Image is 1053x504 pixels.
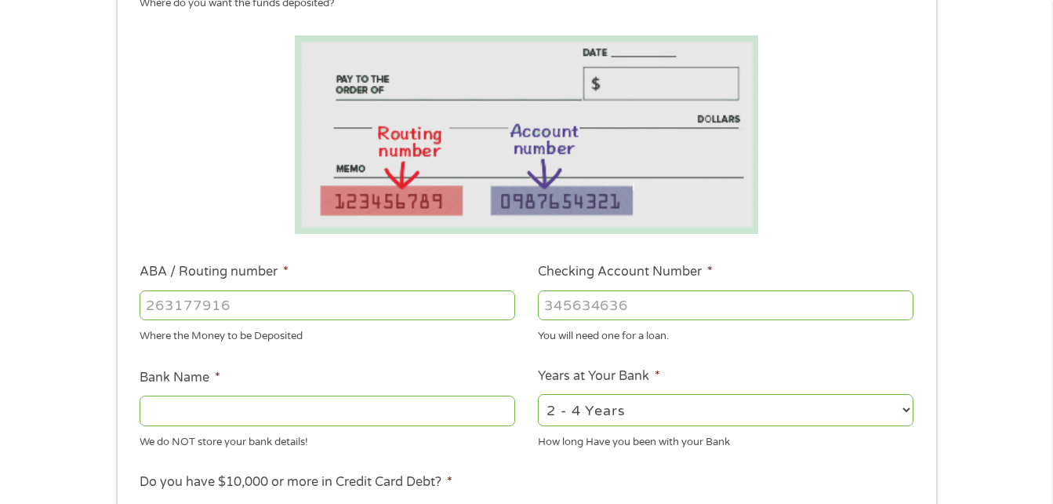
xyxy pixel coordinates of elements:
div: How long Have you been with your Bank [538,429,913,450]
input: 345634636 [538,290,913,320]
div: We do NOT store your bank details! [140,429,515,450]
img: Routing number location [295,35,759,234]
label: Years at Your Bank [538,368,660,385]
label: Bank Name [140,370,220,386]
div: You will need one for a loan. [538,323,913,345]
input: 263177916 [140,290,515,320]
label: Do you have $10,000 or more in Credit Card Debt? [140,474,452,491]
div: Where the Money to be Deposited [140,323,515,345]
label: ABA / Routing number [140,264,289,280]
label: Checking Account Number [538,264,713,280]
